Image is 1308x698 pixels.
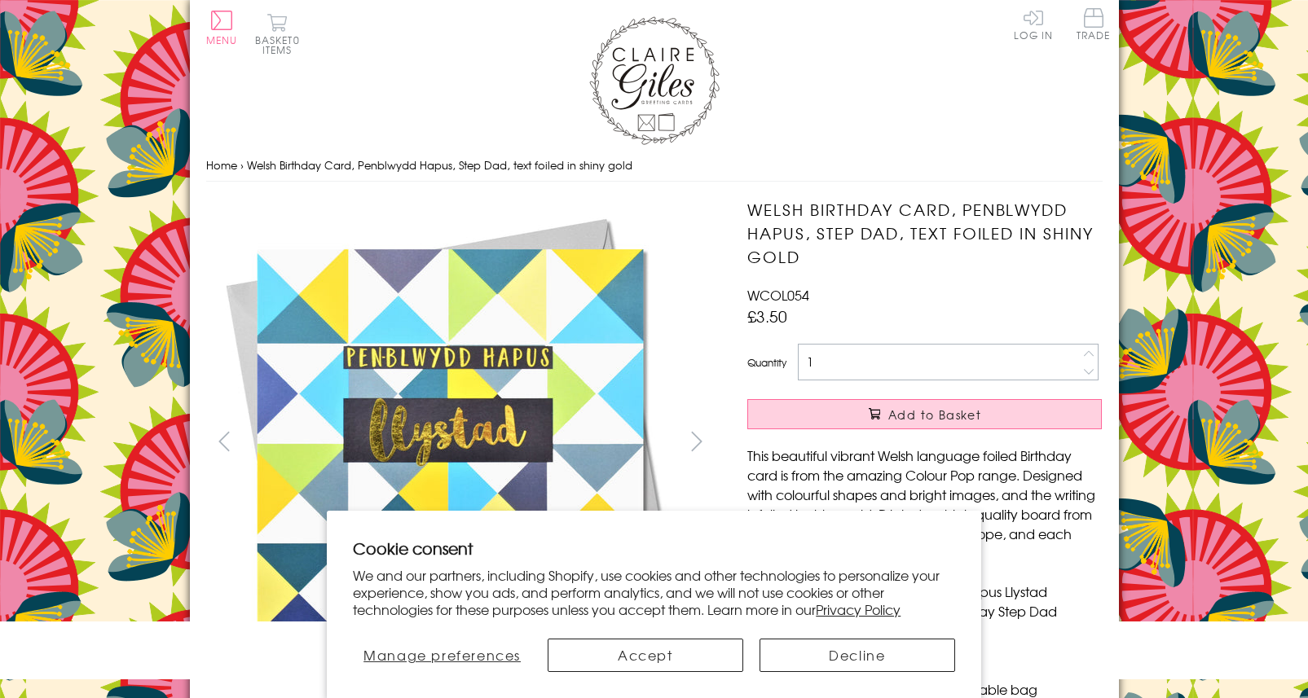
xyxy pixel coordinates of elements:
a: Trade [1077,8,1111,43]
nav: breadcrumbs [206,149,1103,182]
button: Decline [760,639,955,672]
p: This beautiful vibrant Welsh language foiled Birthday card is from the amazing Colour Pop range. ... [747,446,1102,563]
button: Menu [206,11,238,45]
a: Log In [1014,8,1053,40]
a: Home [206,157,237,173]
span: Trade [1077,8,1111,40]
p: We and our partners, including Shopify, use cookies and other technologies to personalize your ex... [353,567,955,617]
span: 0 items [262,33,300,57]
span: › [240,157,244,173]
img: Welsh Birthday Card, Penblwydd Hapus, Step Dad, text foiled in shiny gold [715,198,1204,687]
button: prev [206,423,243,459]
span: Welsh Birthday Card, Penblwydd Hapus, Step Dad, text foiled in shiny gold [247,157,632,173]
button: Accept [548,639,743,672]
button: Basket0 items [255,13,300,55]
button: next [678,423,715,459]
img: Claire Giles Greetings Cards [589,16,720,145]
span: Menu [206,33,238,47]
button: Add to Basket [747,399,1102,429]
span: £3.50 [747,305,787,327]
h1: Welsh Birthday Card, Penblwydd Hapus, Step Dad, text foiled in shiny gold [747,198,1102,268]
img: Welsh Birthday Card, Penblwydd Hapus, Step Dad, text foiled in shiny gold [205,198,694,687]
span: Add to Basket [888,406,981,423]
span: Manage preferences [363,645,521,665]
label: Quantity [747,355,786,370]
button: Manage preferences [353,639,531,672]
a: Privacy Policy [816,599,901,619]
span: WCOL054 [747,285,809,305]
h2: Cookie consent [353,537,955,560]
